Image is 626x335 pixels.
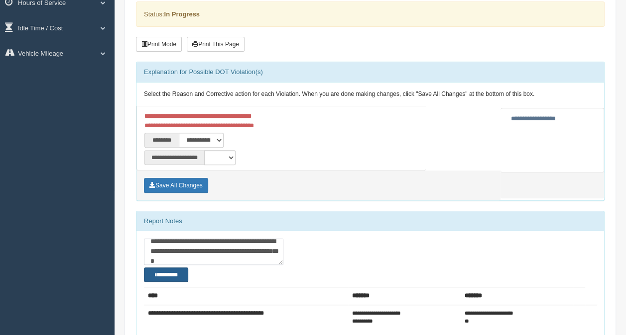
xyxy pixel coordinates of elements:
button: Print Mode [136,37,182,52]
div: Explanation for Possible DOT Violation(s) [136,62,604,82]
button: Save [144,178,208,193]
div: Status: [136,1,605,27]
div: Report Notes [136,211,604,231]
button: Print This Page [187,37,245,52]
div: Select the Reason and Corrective action for each Violation. When you are done making changes, cli... [136,83,604,106]
button: Change Filter Options [144,267,188,282]
strong: In Progress [164,10,200,18]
